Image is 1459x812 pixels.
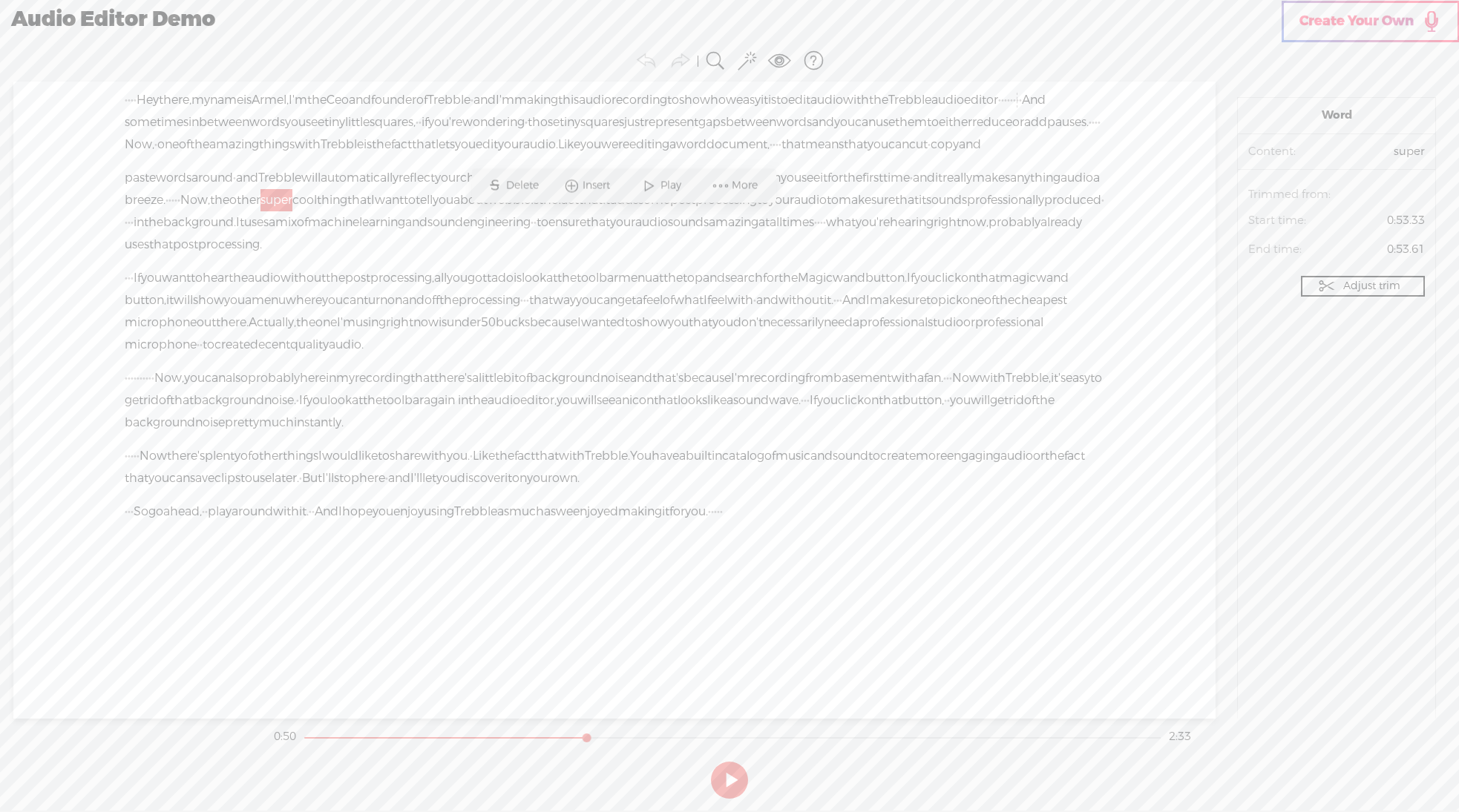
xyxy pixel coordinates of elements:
span: see [801,167,820,189]
span: it [761,89,768,111]
span: hear [203,267,229,289]
span: just [624,111,644,133]
span: now, [961,211,988,234]
span: uses [125,234,149,256]
span: anything [1010,167,1060,189]
span: super [260,189,292,211]
span: amazing [209,133,259,156]
span: means [805,133,844,156]
span: · [134,89,137,111]
span: the [144,211,163,234]
span: edit [788,89,810,111]
span: professionally [967,189,1044,211]
span: is [243,89,252,111]
span: learning [359,211,405,234]
span: for [827,167,843,189]
span: the [210,189,229,211]
span: the [190,133,209,156]
span: lets [436,133,455,156]
span: automatically [321,167,399,189]
span: · [814,211,817,234]
span: can [888,133,909,156]
span: and [913,167,935,189]
span: were [601,133,629,156]
span: around [191,167,233,189]
span: · [233,167,236,189]
span: amazing [709,211,758,234]
span: tiny [560,111,580,133]
span: of [179,133,190,156]
span: little [345,111,370,133]
span: words [249,111,285,133]
span: I [371,189,375,211]
span: wondering [462,111,525,133]
span: cut [909,133,928,156]
span: see [306,111,324,133]
span: and [959,133,981,156]
span: Trebble [888,89,931,111]
span: audio [248,267,281,289]
span: to [667,89,679,111]
span: edit [476,133,498,156]
span: editing [629,133,669,156]
span: how [710,89,736,111]
span: processing. [198,234,262,256]
span: and [236,167,258,189]
span: on [961,267,976,289]
span: making [514,89,558,111]
span: · [823,211,826,234]
span: it [820,167,827,189]
span: one [157,133,179,156]
span: already [1040,211,1082,234]
span: · [1007,89,1010,111]
span: can [855,111,876,133]
span: mind [670,167,701,189]
span: to [191,267,203,289]
span: click [935,267,961,289]
span: · [910,167,913,189]
span: and [473,89,496,111]
span: your [610,211,635,234]
span: to [927,111,939,133]
span: · [649,167,652,189]
span: · [652,167,655,189]
span: it [919,189,926,211]
span: tell [416,189,433,211]
span: · [770,133,773,156]
span: is [364,133,372,156]
span: that [781,133,805,156]
span: · [131,211,134,234]
span: Insert [583,178,614,193]
span: all [770,211,782,234]
span: processing, [370,267,434,289]
span: · [773,133,776,156]
span: wand [1036,267,1069,289]
span: fact [391,133,412,156]
span: button, [125,289,166,311]
span: · [154,133,157,156]
span: about [453,189,488,211]
span: toolbar [577,267,618,289]
span: in [188,111,199,133]
span: · [131,267,134,289]
span: that [895,189,919,211]
span: · [1016,89,1019,111]
span: audio [931,89,964,111]
span: will [174,289,193,311]
span: you're [856,211,890,234]
span: to [827,189,839,211]
span: · [1010,89,1013,111]
span: cool [292,189,317,211]
span: you [580,133,601,156]
span: · [419,111,422,133]
span: of [297,211,308,234]
span: your [498,133,523,156]
span: for [763,267,778,289]
span: · [1095,111,1098,133]
span: wand [833,267,865,289]
span: you [834,111,855,133]
span: · [171,189,174,211]
span: the [307,89,327,111]
span: paste [125,167,156,189]
span: them [895,111,927,133]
